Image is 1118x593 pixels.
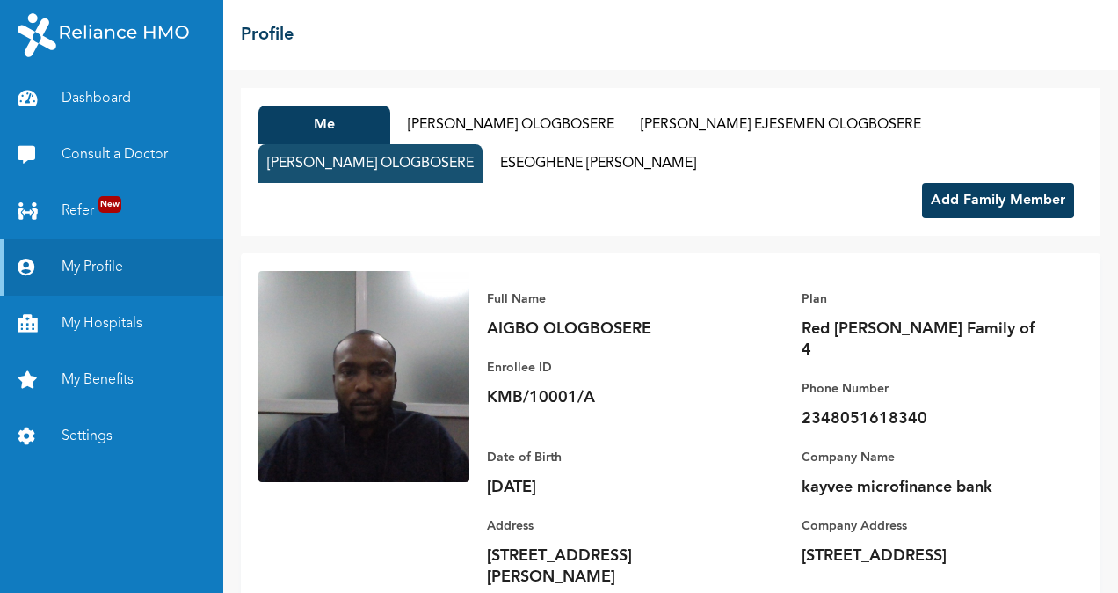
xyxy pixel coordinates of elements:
img: Enrollee [258,271,469,482]
p: Red [PERSON_NAME] Family of 4 [802,318,1048,361]
img: RelianceHMO's Logo [18,13,189,57]
p: Phone Number [802,378,1048,399]
p: [DATE] [487,477,733,498]
p: [STREET_ADDRESS] [802,545,1048,567]
p: kayvee microfinance bank [802,477,1048,498]
span: New [98,196,121,213]
p: 2348051618340 [802,408,1048,429]
p: Company Address [802,516,1048,537]
button: [PERSON_NAME] OLOGBOSERE [258,144,483,183]
p: KMB/10001/A [487,387,733,408]
button: Me [258,106,390,144]
p: [STREET_ADDRESS][PERSON_NAME] [487,545,733,588]
p: Enrollee ID [487,357,733,378]
button: Add Family Member [922,183,1074,218]
button: [PERSON_NAME] EJESEMEN OLOGBOSERE [632,106,930,144]
p: Plan [802,289,1048,310]
p: AIGBO OLOGBOSERE [487,318,733,340]
button: ESEOGHENE [PERSON_NAME] [491,144,705,183]
p: Address [487,516,733,537]
p: Date of Birth [487,447,733,468]
button: [PERSON_NAME] OLOGBOSERE [399,106,623,144]
p: Full Name [487,289,733,310]
h2: Profile [241,22,294,48]
p: Company Name [802,447,1048,468]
